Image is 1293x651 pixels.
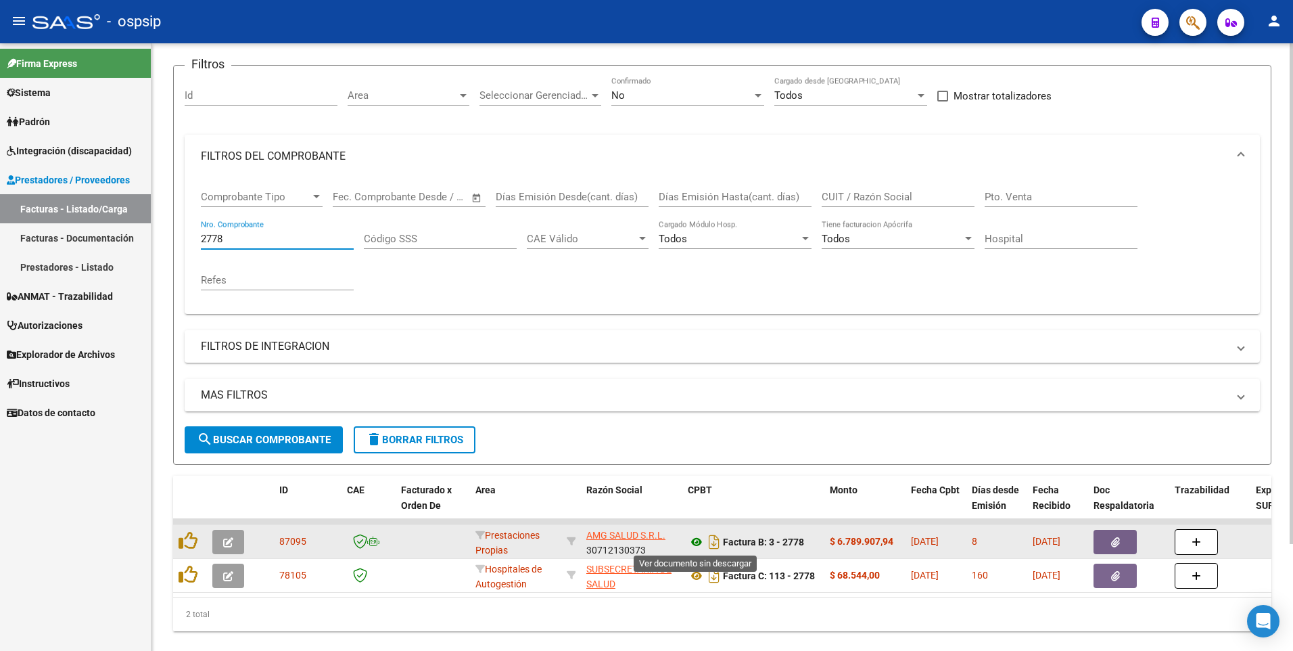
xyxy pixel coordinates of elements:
button: Buscar Comprobante [185,426,343,453]
span: Razón Social [586,485,642,495]
datatable-header-cell: Fecha Recibido [1027,476,1088,535]
span: No [611,89,625,102]
span: Facturado x Orden De [401,485,452,511]
datatable-header-cell: ID [274,476,342,535]
datatable-header-cell: Trazabilidad [1169,476,1250,535]
div: FILTROS DEL COMPROBANTE [185,178,1260,314]
mat-expansion-panel-header: FILTROS DE INTEGRACION [185,330,1260,363]
span: Area [475,485,496,495]
div: Open Intercom Messenger [1247,605,1279,637]
strong: Factura B: 3 - 2778 [723,537,804,547]
mat-expansion-panel-header: FILTROS DEL COMPROBANTE [185,135,1260,178]
datatable-header-cell: Días desde Emisión [966,476,1027,535]
span: - ospsip [107,7,161,37]
datatable-header-cell: Area [470,476,561,535]
input: Start date [333,191,377,203]
span: [DATE] [1033,570,1060,581]
span: Trazabilidad [1175,485,1229,495]
div: 2 total [173,598,1271,631]
i: Descargar documento [705,531,723,553]
span: CAE Válido [527,233,636,245]
datatable-header-cell: Doc Respaldatoria [1088,476,1169,535]
span: 160 [972,570,988,581]
span: [DATE] [1033,536,1060,547]
span: CPBT [688,485,712,495]
span: Buscar Comprobante [197,434,331,446]
strong: $ 6.789.907,94 [830,536,893,547]
span: Datos de contacto [7,405,95,420]
span: [DATE] [911,570,939,581]
button: Borrar Filtros [354,426,475,453]
mat-panel-title: FILTROS DEL COMPROBANTE [201,149,1227,164]
span: Doc Respaldatoria [1094,485,1154,511]
span: Autorizaciones [7,318,83,333]
datatable-header-cell: Facturado x Orden De [396,476,470,535]
span: Sistema [7,85,51,100]
span: Instructivos [7,376,70,391]
span: [DATE] [911,536,939,547]
mat-panel-title: FILTROS DE INTEGRACION [201,339,1227,354]
span: Area [348,89,457,102]
span: Mostrar totalizadores [954,88,1052,104]
mat-panel-title: MAS FILTROS [201,388,1227,403]
span: Prestaciones Propias [475,530,540,556]
span: ANMAT - Trazabilidad [7,289,113,304]
div: 30712130373 [586,528,677,556]
datatable-header-cell: Razón Social [581,476,682,535]
div: 30675068441 [586,562,677,590]
span: Todos [774,89,803,102]
button: Open calendar [469,190,485,206]
strong: Factura C: 113 - 2778 [723,570,815,581]
i: Descargar documento [705,565,723,587]
span: Seleccionar Gerenciador [479,89,589,102]
span: SUBSECRETARIA DE SALUD [586,564,672,590]
span: 78105 [279,570,306,581]
span: Fecha Recibido [1033,485,1071,511]
span: Explorador de Archivos [7,347,115,362]
span: Días desde Emisión [972,485,1019,511]
span: Comprobante Tipo [201,191,310,203]
span: AMG SALUD S.R.L. [586,530,665,541]
span: Integración (discapacidad) [7,143,132,158]
span: Borrar Filtros [366,434,463,446]
strong: $ 68.544,00 [830,570,880,581]
mat-icon: delete [366,431,382,447]
span: ID [279,485,288,495]
span: Fecha Cpbt [911,485,960,495]
span: Padrón [7,114,50,129]
span: Hospitales de Autogestión [475,564,542,590]
input: End date [389,191,454,203]
mat-icon: search [197,431,213,447]
datatable-header-cell: CPBT [682,476,824,535]
mat-expansion-panel-header: MAS FILTROS [185,379,1260,411]
span: Todos [822,233,850,245]
mat-icon: menu [11,13,27,29]
span: Todos [659,233,687,245]
span: 87095 [279,536,306,547]
span: Monto [830,485,857,495]
datatable-header-cell: Monto [824,476,906,535]
datatable-header-cell: CAE [342,476,396,535]
span: Firma Express [7,56,77,71]
span: 8 [972,536,977,547]
span: CAE [347,485,365,495]
mat-icon: person [1266,13,1282,29]
datatable-header-cell: Fecha Cpbt [906,476,966,535]
span: Prestadores / Proveedores [7,173,130,187]
h3: Filtros [185,55,231,74]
